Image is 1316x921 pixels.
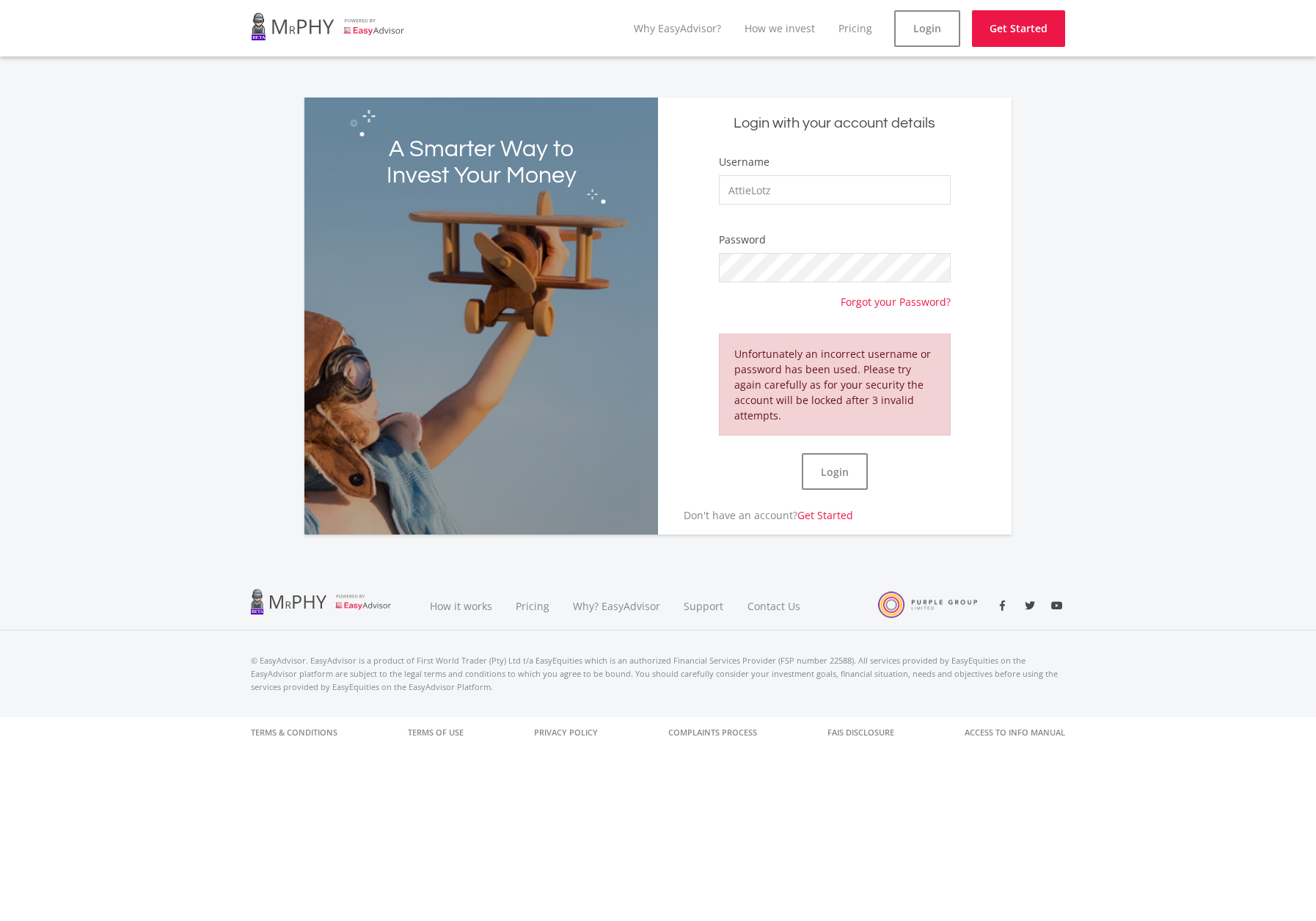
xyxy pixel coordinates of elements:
[668,717,757,748] a: Complaints Process
[972,10,1065,47] a: Get Started
[802,453,868,490] button: Login
[965,717,1065,748] a: Access to Info Manual
[719,232,766,247] label: Password
[251,654,1065,694] p: © EasyAdvisor. EasyAdvisor is a product of First World Trader (Pty) Ltd t/a EasyEquities which is...
[838,21,872,35] a: Pricing
[719,334,951,436] div: Unfortunately an incorrect username or password has been used. Please try again carefully as for ...
[745,21,815,35] a: How we invest
[251,717,337,748] a: Terms & Conditions
[827,717,894,748] a: FAIS Disclosure
[504,581,561,631] a: Pricing
[634,21,721,35] a: Why EasyAdvisor?
[561,581,672,631] a: Why? EasyAdvisor
[669,114,1001,133] h5: Login with your account details
[672,581,736,631] a: Support
[797,508,853,522] a: Get Started
[894,10,960,47] a: Login
[736,581,814,631] a: Contact Us
[418,581,504,631] a: How it works
[534,717,598,748] a: Privacy Policy
[841,282,951,309] a: Forgot your Password?
[719,155,770,169] label: Username
[658,507,853,523] p: Don't have an account?
[376,136,588,189] h2: A Smarter Way to Invest Your Money
[408,717,464,748] a: Terms of Use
